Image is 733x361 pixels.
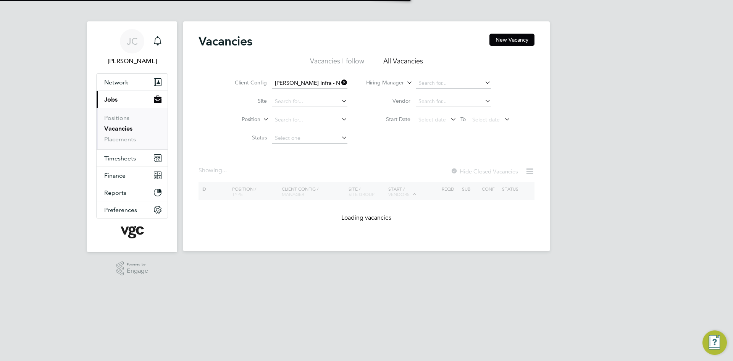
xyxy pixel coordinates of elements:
span: Finance [104,172,126,179]
span: Preferences [104,206,137,214]
span: Reports [104,189,126,196]
button: Jobs [97,91,168,108]
a: Placements [104,136,136,143]
label: Site [223,97,267,104]
a: JC[PERSON_NAME] [96,29,168,66]
span: JC [127,36,138,46]
img: vgcgroup-logo-retina.png [121,226,144,238]
input: Select one [272,133,347,144]
a: Vacancies [104,125,132,132]
label: Vendor [366,97,410,104]
div: Jobs [97,108,168,149]
span: Network [104,79,128,86]
nav: Main navigation [87,21,177,252]
span: Timesheets [104,155,136,162]
button: Preferences [97,201,168,218]
button: Timesheets [97,150,168,167]
li: All Vacancies [383,57,423,70]
span: Select date [472,116,500,123]
button: Reports [97,184,168,201]
span: Powered by [127,261,148,268]
button: Engage Resource Center [702,330,727,355]
span: Jobs [104,96,118,103]
label: Client Config [223,79,267,86]
a: Go to home page [96,226,168,238]
a: Positions [104,114,129,121]
label: Hide Closed Vacancies [450,168,518,175]
h2: Vacancies [199,34,252,49]
input: Search for... [416,78,491,89]
li: Vacancies I follow [310,57,364,70]
input: Search for... [416,96,491,107]
span: Jimmy Callaghan [96,57,168,66]
input: Search for... [272,78,347,89]
input: Search for... [272,96,347,107]
label: Hiring Manager [360,79,404,87]
div: Showing [199,167,228,175]
label: Position [216,116,260,123]
button: Finance [97,167,168,184]
label: Status [223,134,267,141]
span: Engage [127,268,148,274]
span: ... [222,167,227,174]
span: To [458,114,468,124]
label: Start Date [366,116,410,123]
button: New Vacancy [489,34,534,46]
a: Powered byEngage [116,261,149,276]
span: Select date [418,116,446,123]
button: Network [97,74,168,91]
input: Search for... [272,115,347,125]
